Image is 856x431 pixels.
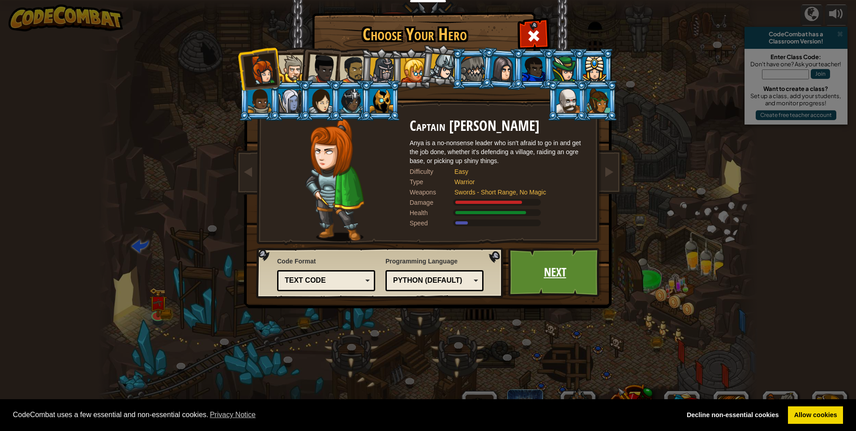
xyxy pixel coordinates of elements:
[410,167,454,176] div: Difficulty
[410,208,454,217] div: Health
[277,257,375,266] span: Code Format
[269,47,309,88] li: Sir Tharin Thunderfist
[256,248,506,299] img: language-selector-background.png
[305,118,364,241] img: captain-pose.png
[393,276,471,286] div: Python (Default)
[360,80,401,121] li: Ritic the Cold
[410,118,589,134] h2: Captain [PERSON_NAME]
[681,406,785,424] a: deny cookies
[209,408,257,422] a: learn more about cookies
[410,198,589,207] div: Deals 120% of listed Warrior weapon damage.
[574,48,614,89] li: Pender Spellbane
[300,80,340,121] li: Illia Shieldsmith
[330,80,370,121] li: Usara Master Wizard
[454,167,580,176] div: Easy
[410,188,454,197] div: Weapons
[269,80,309,121] li: Nalfar Cryptor
[410,208,589,217] div: Gains 140% of listed Warrior armor health.
[330,48,371,90] li: Alejandro the Duelist
[578,80,618,121] li: Zana Woodheart
[237,47,281,91] li: Captain Anya Weston
[410,219,454,228] div: Speed
[298,45,342,89] li: Lady Ida Justheart
[360,47,402,91] li: Amara Arrowhead
[454,177,580,186] div: Warrior
[391,48,431,89] li: Miss Hushbaum
[410,177,454,186] div: Type
[410,198,454,207] div: Damage
[452,48,492,89] li: Senick Steelclaw
[543,48,583,89] li: Naria of the Leaf
[481,47,524,91] li: Omarn Brewstone
[513,48,553,89] li: Gordon the Stalwart
[419,43,463,88] li: Hattori Hanzō
[508,248,602,297] a: Next
[410,138,589,165] div: Anya is a no-nonsense leader who isn't afraid to go in and get the job done, whether it's defendi...
[788,406,843,424] a: allow cookies
[410,219,589,228] div: Moves at 6 meters per second.
[239,80,279,121] li: Arryn Stonewall
[385,257,484,266] span: Programming Language
[314,25,515,44] h1: Choose Your Hero
[13,408,674,422] span: CodeCombat uses a few essential and non-essential cookies.
[454,188,580,197] div: Swords - Short Range, No Magic
[285,276,362,286] div: Text code
[547,80,587,121] li: Okar Stompfoot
